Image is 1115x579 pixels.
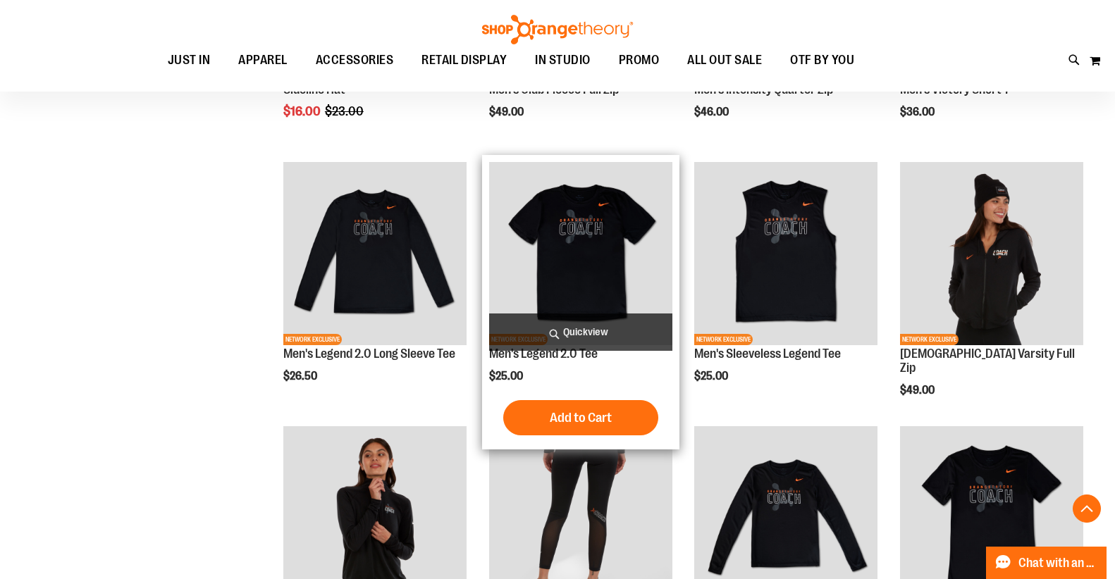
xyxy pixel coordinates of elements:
[1073,494,1101,523] button: Back To Top
[790,44,854,76] span: OTF BY YOU
[694,162,877,347] a: OTF Mens Coach FA23 Legend Sleeveless Tee - Black primary imageNETWORK EXCLUSIVE
[482,155,679,449] div: product
[283,104,323,118] span: $16.00
[1018,556,1098,570] span: Chat with an Expert
[900,162,1083,347] a: OTF Ladies Coach FA23 Varsity Full Zip - Black primary imageNETWORK EXCLUSIVE
[900,106,937,118] span: $36.00
[168,44,211,76] span: JUST IN
[283,334,342,345] span: NETWORK EXCLUSIVE
[489,347,598,361] a: Men's Legend 2.0 Tee
[687,44,762,76] span: ALL OUT SALE
[535,44,591,76] span: IN STUDIO
[283,347,455,361] a: Men's Legend 2.0 Long Sleeve Tee
[986,547,1107,579] button: Chat with an Expert
[283,162,467,345] img: OTF Mens Coach FA23 Legend 2.0 LS Tee - Black primary image
[489,162,672,347] a: OTF Mens Coach FA23 Legend 2.0 SS Tee - Black primary imageNETWORK EXCLUSIVE
[316,44,394,76] span: ACCESSORIES
[489,313,672,351] a: Quickview
[550,410,612,425] span: Add to Cart
[900,384,937,397] span: $49.00
[283,162,467,347] a: OTF Mens Coach FA23 Legend 2.0 LS Tee - Black primary imageNETWORK EXCLUSIVE
[694,334,753,345] span: NETWORK EXCLUSIVE
[489,162,672,345] img: OTF Mens Coach FA23 Legend 2.0 SS Tee - Black primary image
[687,155,885,418] div: product
[900,347,1075,375] a: [DEMOGRAPHIC_DATA] Varsity Full Zip
[480,15,635,44] img: Shop Orangetheory
[421,44,507,76] span: RETAIL DISPLAY
[619,44,660,76] span: PROMO
[238,44,288,76] span: APPAREL
[694,162,877,345] img: OTF Mens Coach FA23 Legend Sleeveless Tee - Black primary image
[900,334,959,345] span: NETWORK EXCLUSIVE
[694,347,841,361] a: Men's Sleeveless Legend Tee
[694,370,730,382] span: $25.00
[503,400,658,435] button: Add to Cart
[276,155,474,418] div: product
[489,370,525,382] span: $25.00
[900,162,1083,345] img: OTF Ladies Coach FA23 Varsity Full Zip - Black primary image
[283,370,319,382] span: $26.50
[893,155,1090,432] div: product
[694,106,731,118] span: $46.00
[325,104,366,118] span: $23.00
[489,106,526,118] span: $49.00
